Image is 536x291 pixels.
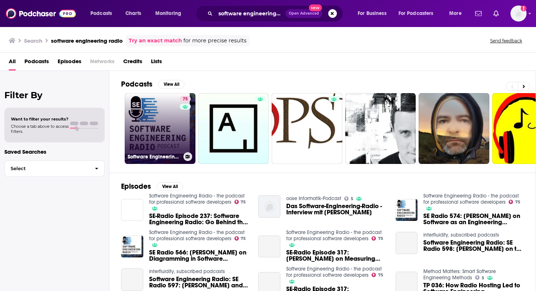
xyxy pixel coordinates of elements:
button: View All [158,80,185,89]
a: Lists [151,55,162,70]
span: 75 [241,237,246,240]
a: Charts [121,8,145,19]
a: 75 [372,236,383,241]
a: All [9,55,16,70]
span: Logged in as biancagorospe [510,5,527,22]
span: Software Engineering Radio: SE Radio 597: [PERSON_NAME] and [PERSON_NAME] on Green Software [149,276,250,288]
h3: Search [24,37,42,44]
img: User Profile [510,5,527,22]
a: Software Engineering Radio - the podcast for professional software developers [149,229,245,242]
button: Open AdvancedNew [286,9,322,18]
a: EpisodesView All [121,182,183,191]
span: 75 [183,96,188,103]
a: Try an exact match [129,37,182,45]
img: Podchaser - Follow, Share and Rate Podcasts [6,7,76,20]
button: open menu [394,8,444,19]
a: Software Engineering Radio: SE Radio 597: Coral Calero Muñoz and Félix García on Green Software [149,276,250,288]
span: SE Radio 574: [PERSON_NAME] on Software as an Engineering Discipline [423,213,524,225]
span: 75 [378,237,383,240]
a: 75Software Engineering Radio - the podcast for professional software developers [125,93,195,164]
a: SE-Radio Episode 317: Travis Kimmel on Measuring Software Engineering Productivity [286,249,387,262]
a: 5 [344,196,353,201]
h2: Filter By [4,90,105,100]
a: Software Engineering Radio - the podcast for professional software developers [149,193,245,205]
h2: Podcasts [121,80,152,89]
span: Open Advanced [289,12,319,15]
a: Software Engineering Radio - the podcast for professional software developers [286,266,382,278]
span: 5 [482,276,484,280]
a: 75 [234,200,246,204]
a: 75 [509,200,520,204]
span: Choose a tab above to access filters. [11,124,69,134]
span: New [309,4,322,11]
span: More [449,8,462,19]
span: Software Engineering Radio: SE Radio 598: [PERSON_NAME] on the AMMERSE Framework [423,240,524,252]
a: 75 [180,96,191,102]
img: Das Software-Engineering-Radio - Interview mit Markus Völter [258,195,280,218]
img: SE Radio 574: Chad Michel on Software as an Engineering Discipline [396,199,418,221]
a: Show notifications dropdown [490,7,502,20]
input: Search podcasts, credits, & more... [215,8,286,19]
a: Software Engineering Radio: SE Radio 597: Coral Calero Muñoz and Félix García on Green Software [121,268,143,291]
a: 75 [234,236,246,241]
span: 75 [378,273,383,277]
a: SE-Radio Episode 317: Travis Kimmel on Measuring Software Engineering Productivity [258,236,280,258]
a: Show notifications dropdown [472,7,485,20]
img: SE Radio 566: Ashley Peacock on Diagramming in Software Engineering [121,236,143,258]
button: open menu [85,8,121,19]
a: Credits [123,55,142,70]
h2: Episodes [121,182,151,191]
p: Saved Searches [4,148,105,155]
a: Episodes [58,55,81,70]
button: open menu [150,8,191,19]
span: SE-Radio Episode 317: [PERSON_NAME] on Measuring Software Engineering Productivity [286,249,387,262]
span: For Podcasters [399,8,434,19]
h3: software engineering radio [51,37,123,44]
span: 75 [515,200,520,204]
span: Podcasts [90,8,112,19]
button: Select [4,160,105,177]
a: Software Engineering Radio: SE Radio 598: Jonathan Crossland on the AMMERSE Framework [423,240,524,252]
a: PodcastsView All [121,80,185,89]
a: Software Engineering Radio - the podcast for professional software developers [286,229,382,242]
a: oose Informatik-Podcast [286,195,341,202]
a: Method Matters: Smart Software Engineering Methods [423,268,496,281]
button: Send feedback [488,38,524,44]
span: Select [5,166,89,171]
a: 75 [372,273,383,277]
a: SE Radio 574: Chad Michel on Software as an Engineering Discipline [423,213,524,225]
span: Networks [90,55,114,70]
img: SE-Radio Episode 237: Software Engineering Radio: Go Behind the Scenes and Meet the Team [121,199,143,221]
button: open menu [444,8,471,19]
a: Software Engineering Radio: SE Radio 598: Jonathan Crossland on the AMMERSE Framework [396,232,418,254]
span: 75 [241,200,246,204]
a: Software Engineering Radio - the podcast for professional software developers [423,193,519,205]
a: Podcasts [24,55,49,70]
span: SE Radio 566: [PERSON_NAME] on Diagramming in Software Engineering [149,249,250,262]
a: SE-Radio Episode 237: Software Engineering Radio: Go Behind the Scenes and Meet the Team [149,213,250,225]
span: Das Software-Engineering-Radio - Interview mit [PERSON_NAME] [286,203,387,215]
span: for more precise results [183,37,246,45]
span: 5 [351,197,353,200]
a: interfluidity, subscribed podcasts [423,232,499,238]
svg: Add a profile image [521,5,527,11]
a: 5 [475,275,484,280]
a: interfluidity, subscribed podcasts [149,268,225,275]
button: Show profile menu [510,5,527,22]
div: Search podcasts, credits, & more... [202,5,350,22]
a: SE Radio 566: Ashley Peacock on Diagramming in Software Engineering [149,249,250,262]
button: View All [157,182,183,191]
button: open menu [353,8,396,19]
h3: Software Engineering Radio - the podcast for professional software developers [128,154,180,160]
